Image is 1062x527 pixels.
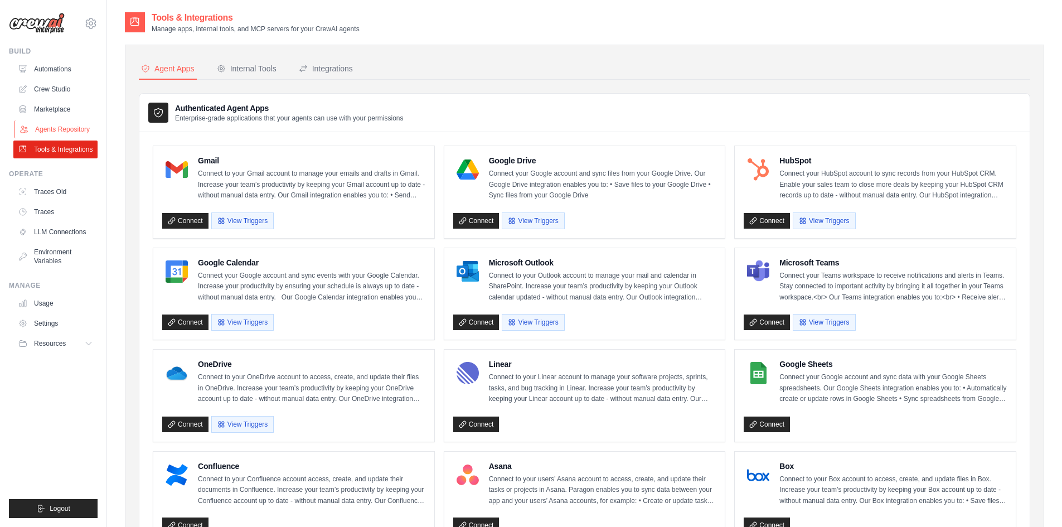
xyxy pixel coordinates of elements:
a: Connect [453,417,500,432]
img: Logo [9,13,65,34]
a: Environment Variables [13,243,98,270]
a: Connect [162,213,208,229]
a: Automations [13,60,98,78]
img: Gmail Logo [166,158,188,181]
p: Connect to your Outlook account to manage your mail and calendar in SharePoint. Increase your tea... [489,270,716,303]
img: Confluence Logo [166,464,188,486]
button: View Triggers [211,416,274,433]
img: Google Calendar Logo [166,260,188,283]
p: Connect to your users’ Asana account to access, create, and update their tasks or projects in Asa... [489,474,716,507]
span: Logout [50,504,70,513]
h4: OneDrive [198,359,425,370]
a: Connect [744,315,790,330]
h4: Microsoft Teams [779,257,1007,268]
a: LLM Connections [13,223,98,241]
img: Google Drive Logo [457,158,479,181]
h4: Asana [489,461,716,472]
p: Enterprise-grade applications that your agents can use with your permissions [175,114,404,123]
h2: Tools & Integrations [152,11,360,25]
h4: HubSpot [779,155,1007,166]
h4: Box [779,461,1007,472]
p: Connect your HubSpot account to sync records from your HubSpot CRM. Enable your sales team to clo... [779,168,1007,201]
h4: Linear [489,359,716,370]
div: Internal Tools [217,63,277,74]
img: Linear Logo [457,362,479,384]
a: Connect [453,315,500,330]
div: Integrations [299,63,353,74]
span: Resources [34,339,66,348]
h3: Authenticated Agent Apps [175,103,404,114]
a: Tools & Integrations [13,141,98,158]
h4: Google Sheets [779,359,1007,370]
a: Traces [13,203,98,221]
h4: Microsoft Outlook [489,257,716,268]
button: Logout [9,499,98,518]
a: Agents Repository [14,120,99,138]
button: View Triggers [211,212,274,229]
p: Connect your Teams workspace to receive notifications and alerts in Teams. Stay connected to impo... [779,270,1007,303]
p: Connect your Google account and sync data with your Google Sheets spreadsheets. Our Google Sheets... [779,372,1007,405]
a: Marketplace [13,100,98,118]
img: OneDrive Logo [166,362,188,384]
a: Traces Old [13,183,98,201]
a: Usage [13,294,98,312]
button: Resources [13,335,98,352]
button: Internal Tools [215,59,279,80]
p: Connect to your Linear account to manage your software projects, sprints, tasks, and bug tracking... [489,372,716,405]
a: Connect [744,213,790,229]
h4: Gmail [198,155,425,166]
img: Box Logo [747,464,769,486]
a: Connect [744,417,790,432]
a: Crew Studio [13,80,98,98]
p: Connect to your OneDrive account to access, create, and update their files in OneDrive. Increase ... [198,372,425,405]
div: Build [9,47,98,56]
img: Microsoft Outlook Logo [457,260,479,283]
div: Manage [9,281,98,290]
p: Manage apps, internal tools, and MCP servers for your CrewAI agents [152,25,360,33]
h4: Confluence [198,461,425,472]
p: Connect your Google account and sync files from your Google Drive. Our Google Drive integration e... [489,168,716,201]
h4: Google Calendar [198,257,425,268]
button: Integrations [297,59,355,80]
h4: Google Drive [489,155,716,166]
a: Connect [162,417,208,432]
button: View Triggers [502,212,564,229]
img: Asana Logo [457,464,479,486]
button: View Triggers [502,314,564,331]
a: Connect [453,213,500,229]
button: View Triggers [793,212,855,229]
button: Agent Apps [139,59,197,80]
img: Microsoft Teams Logo [747,260,769,283]
p: Connect your Google account and sync events with your Google Calendar. Increase your productivity... [198,270,425,303]
img: Google Sheets Logo [747,362,769,384]
a: Connect [162,315,208,330]
a: Settings [13,315,98,332]
div: Operate [9,170,98,178]
p: Connect to your Gmail account to manage your emails and drafts in Gmail. Increase your team’s pro... [198,168,425,201]
p: Connect to your Box account to access, create, and update files in Box. Increase your team’s prod... [779,474,1007,507]
div: Agent Apps [141,63,195,74]
button: View Triggers [211,314,274,331]
p: Connect to your Confluence account access, create, and update their documents in Confluence. Incr... [198,474,425,507]
img: HubSpot Logo [747,158,769,181]
button: View Triggers [793,314,855,331]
